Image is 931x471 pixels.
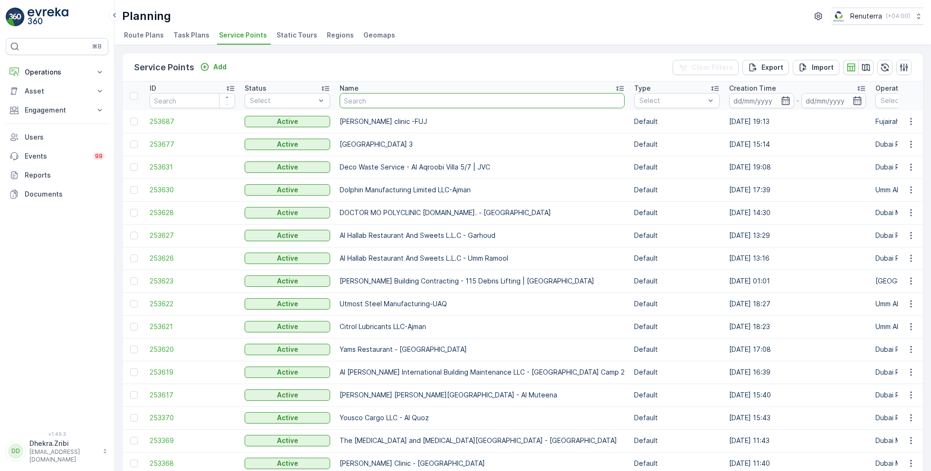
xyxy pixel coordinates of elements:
span: 253627 [150,231,235,240]
td: [PERSON_NAME] [PERSON_NAME][GEOGRAPHIC_DATA] - Al Muteena [335,384,629,406]
td: [DATE] 19:13 [724,110,871,133]
p: Add [213,62,227,72]
p: Active [277,413,298,423]
div: DD [8,443,23,459]
span: Geomaps [363,30,395,40]
div: Toggle Row Selected [130,209,138,217]
p: Engagement [25,105,89,115]
a: 253631 [150,162,235,172]
div: Toggle Row Selected [130,277,138,285]
span: 253617 [150,390,235,400]
td: Default [629,110,724,133]
span: 253687 [150,117,235,126]
img: Screenshot_2024-07-26_at_13.33.01.png [832,11,846,21]
span: v 1.49.3 [6,431,108,437]
td: DOCTOR MO POLYCLINIC [DOMAIN_NAME]. - [GEOGRAPHIC_DATA] [335,201,629,224]
td: [DATE] 15:40 [724,384,871,406]
button: Active [245,412,330,424]
td: Default [629,292,724,315]
p: Active [277,276,298,286]
a: 253370 [150,413,235,423]
a: 253677 [150,140,235,149]
td: [DATE] 15:14 [724,133,871,156]
p: Reports [25,170,104,180]
button: Add [196,61,230,73]
input: Search [150,93,235,108]
a: 253626 [150,254,235,263]
p: Active [277,436,298,445]
td: The [MEDICAL_DATA] and [MEDICAL_DATA][GEOGRAPHIC_DATA] - [GEOGRAPHIC_DATA] [335,429,629,452]
a: 253621 [150,322,235,331]
button: Renuterra(+04:00) [832,8,923,25]
td: [DATE] 14:30 [724,201,871,224]
td: Default [629,247,724,270]
button: Active [245,275,330,287]
div: Toggle Row Selected [130,232,138,239]
p: ID [150,84,156,93]
button: Import [793,60,839,75]
button: Active [245,435,330,446]
a: 253620 [150,345,235,354]
button: Asset [6,82,108,101]
span: Route Plans [124,30,164,40]
td: Default [629,224,724,247]
a: Documents [6,185,108,204]
a: Users [6,128,108,147]
button: Active [245,184,330,196]
p: Planning [122,9,171,24]
p: Status [245,84,266,93]
div: Toggle Row Selected [130,186,138,194]
div: Toggle Row Selected [130,346,138,353]
p: Operations [875,84,912,93]
p: Active [277,185,298,195]
td: Default [629,315,724,338]
td: Default [629,133,724,156]
p: ( +04:00 ) [886,12,910,20]
button: Clear Filters [673,60,739,75]
td: Deco Waste Service - Al Aqroobi Villa 5/7 | JVC [335,156,629,179]
button: Active [245,207,330,218]
p: Name [340,84,359,93]
p: Active [277,459,298,468]
td: Default [629,361,724,384]
a: 253630 [150,185,235,195]
a: 253622 [150,299,235,309]
td: Dolphin Manufacturing Limited LLC-Ajman [335,179,629,201]
span: Static Tours [276,30,317,40]
button: Active [245,161,330,173]
button: Active [245,458,330,469]
button: Active [245,367,330,378]
td: [DATE] 11:43 [724,429,871,452]
a: Events99 [6,147,108,166]
span: Regions [327,30,354,40]
td: Default [629,179,724,201]
td: Default [629,406,724,429]
p: Active [277,140,298,149]
button: Active [245,116,330,127]
td: Al Hallab Restaurant And Sweets L.L.C - Garhoud [335,224,629,247]
span: 253369 [150,436,235,445]
span: 253368 [150,459,235,468]
p: Service Points [134,61,194,74]
button: Active [245,298,330,310]
p: Import [812,63,834,72]
td: Default [629,384,724,406]
span: 253619 [150,367,235,377]
p: Operations [25,67,89,77]
td: Default [629,156,724,179]
p: Active [277,299,298,309]
a: 253628 [150,208,235,217]
p: Select [639,96,705,105]
button: Active [245,230,330,241]
p: Active [277,345,298,354]
button: Operations [6,63,108,82]
button: Active [245,344,330,355]
span: Task Plans [173,30,209,40]
td: [DATE] 13:16 [724,247,871,270]
input: dd/mm/yyyy [801,93,866,108]
td: Default [629,201,724,224]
